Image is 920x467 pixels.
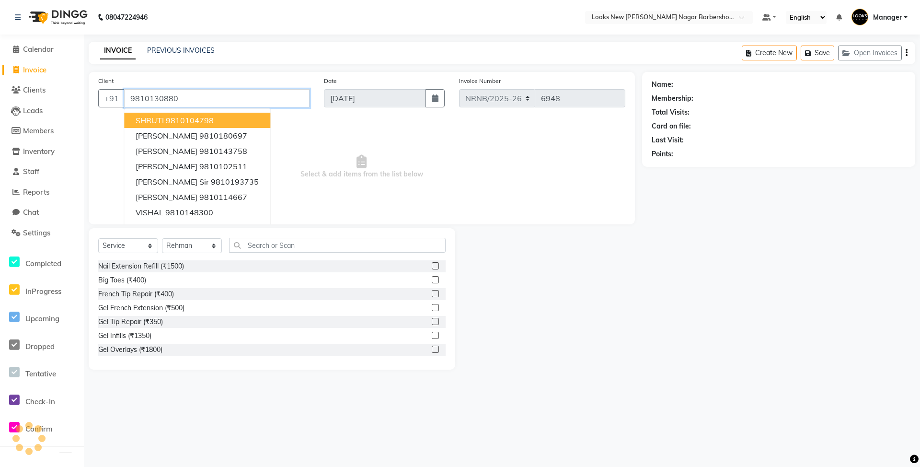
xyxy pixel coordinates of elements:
[2,207,81,218] a: Chat
[136,208,163,217] span: VISHAL
[98,89,125,107] button: +91
[100,42,136,59] a: INVOICE
[2,65,81,76] a: Invoice
[136,177,209,187] span: [PERSON_NAME] sir
[23,228,50,237] span: Settings
[23,106,43,115] span: Leads
[801,46,834,60] button: Save
[199,131,247,140] ngb-highlight: 9810180697
[136,223,197,233] span: [PERSON_NAME]
[105,4,148,31] b: 08047224946
[23,208,39,217] span: Chat
[652,93,693,104] div: Membership:
[98,345,162,355] div: Gel Overlays (₹1800)
[25,259,61,268] span: Completed
[742,46,797,60] button: Create New
[2,452,29,460] span: Bookings
[851,9,868,25] img: Manager
[229,238,446,253] input: Search or Scan
[652,80,673,90] div: Name:
[2,85,81,96] a: Clients
[136,116,164,125] span: SHRUTI
[166,116,214,125] ngb-highlight: 9810104798
[652,135,684,145] div: Last Visit:
[98,289,174,299] div: French Tip Repair (₹400)
[23,126,54,135] span: Members
[2,166,81,177] a: Staff
[873,12,902,23] span: Manager
[2,146,81,157] a: Inventory
[2,105,81,117] a: Leads
[2,228,81,239] a: Settings
[652,149,673,159] div: Points:
[25,369,56,378] span: Tentative
[2,126,81,137] a: Members
[199,162,247,171] ngb-highlight: 9810102511
[23,45,54,54] span: Calendar
[459,77,501,85] label: Invoice Number
[136,131,197,140] span: [PERSON_NAME]
[98,317,163,327] div: Gel Tip Repair (₹350)
[324,77,337,85] label: Date
[23,65,46,74] span: Invoice
[136,146,197,156] span: [PERSON_NAME]
[652,107,690,117] div: Total Visits:
[199,223,247,233] ngb-highlight: 9810176990
[98,303,184,313] div: Gel French Extension (₹500)
[199,192,247,202] ngb-highlight: 9810114667
[23,187,49,197] span: Reports
[25,397,55,406] span: Check-In
[165,208,213,217] ngb-highlight: 9810148300
[23,167,39,176] span: Staff
[98,261,184,271] div: Nail Extension Refill (₹1500)
[24,4,90,31] img: logo
[2,187,81,198] a: Reports
[25,287,61,296] span: InProgress
[136,162,197,171] span: [PERSON_NAME]
[652,121,691,131] div: Card on file:
[25,314,59,323] span: Upcoming
[2,44,81,55] a: Calendar
[98,77,114,85] label: Client
[98,119,625,215] span: Select & add items from the list below
[98,275,146,285] div: Big Toes (₹400)
[211,177,259,187] ngb-highlight: 9810193735
[147,46,215,55] a: PREVIOUS INVOICES
[136,192,197,202] span: [PERSON_NAME]
[124,89,310,107] input: Search by Name/Mobile/Email/Code
[23,147,55,156] span: Inventory
[98,331,151,341] div: Gel Infills (₹1350)
[23,85,46,94] span: Clients
[199,146,247,156] ngb-highlight: 9810143758
[838,46,902,60] button: Open Invoices
[25,342,55,351] span: Dropped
